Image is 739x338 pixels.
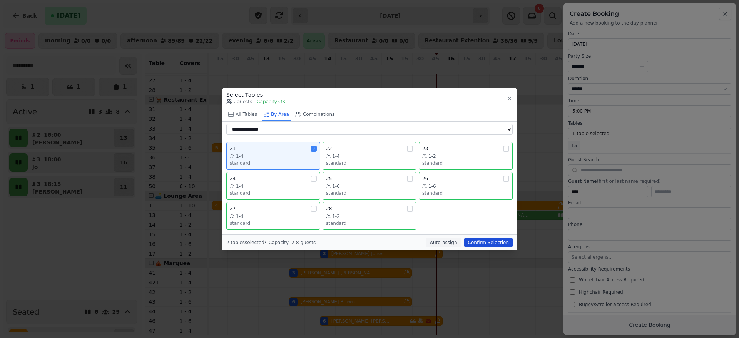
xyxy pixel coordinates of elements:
span: 2 tables selected • Capacity: 2-8 guests [226,240,316,245]
button: 221-4standard [323,142,416,170]
span: 23 [422,146,428,152]
span: 1-6 [332,183,340,189]
button: 271-4standard [226,202,320,230]
button: Combinations [294,108,336,121]
span: 28 [326,206,332,212]
button: 261-6standard [419,172,513,200]
div: standard [326,160,413,166]
span: 1-4 [236,153,244,159]
span: 1-4 [332,153,340,159]
button: 241-4standard [226,172,320,200]
button: Auto-assign [426,238,461,247]
button: 281-2standard [323,202,416,230]
button: 251-6standard [323,172,416,200]
span: 1-6 [428,183,436,189]
div: standard [326,190,413,196]
button: All Tables [226,108,259,121]
span: • Capacity OK [255,99,286,105]
h3: Select Tables [226,91,286,99]
span: 2 guests [226,99,252,105]
span: 27 [230,206,236,212]
span: 1-4 [236,183,244,189]
span: 1-2 [332,213,340,219]
span: 22 [326,146,332,152]
div: standard [326,220,413,226]
div: standard [230,220,317,226]
span: 25 [326,176,332,182]
span: 21 [230,146,236,152]
button: 231-2standard [419,142,513,170]
button: By Area [262,108,291,121]
span: 1-4 [236,213,244,219]
div: standard [230,190,317,196]
span: 24 [230,176,236,182]
div: standard [422,190,509,196]
div: standard [230,160,317,166]
span: 26 [422,176,428,182]
button: 211-4standard [226,142,320,170]
div: standard [422,160,509,166]
span: 1-2 [428,153,436,159]
button: Confirm Selection [464,238,513,247]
